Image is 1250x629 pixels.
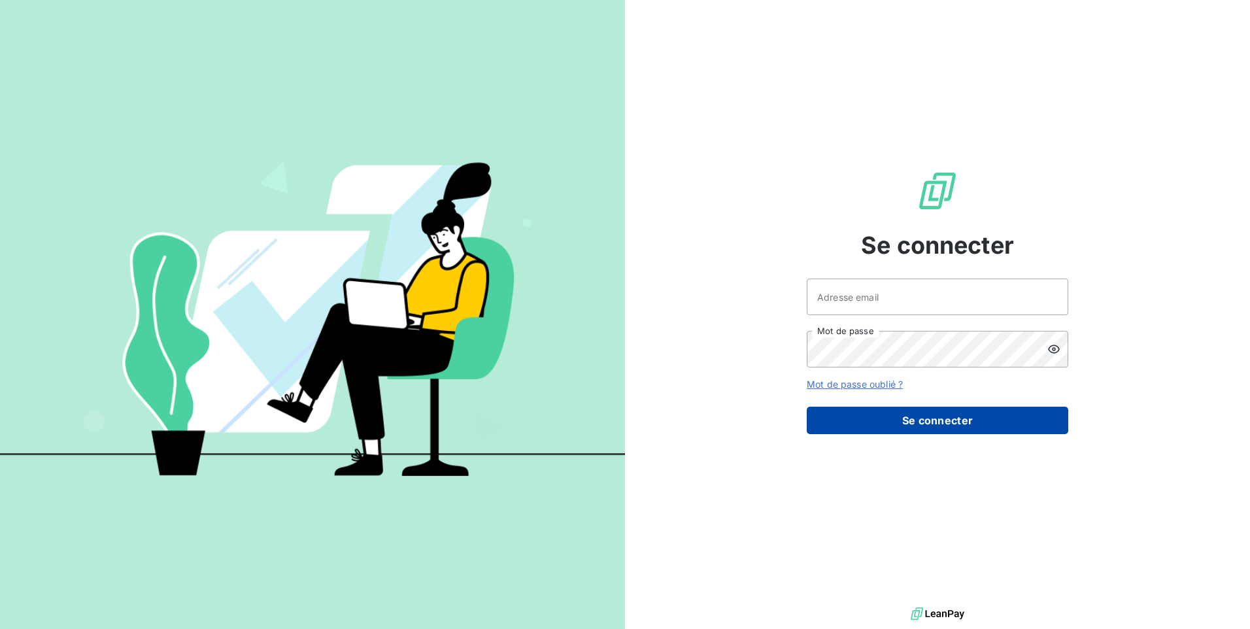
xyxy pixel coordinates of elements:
[807,379,903,390] a: Mot de passe oublié ?
[807,279,1068,315] input: placeholder
[861,228,1014,263] span: Se connecter
[911,604,964,624] img: logo
[807,407,1068,434] button: Se connecter
[917,170,958,212] img: Logo LeanPay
